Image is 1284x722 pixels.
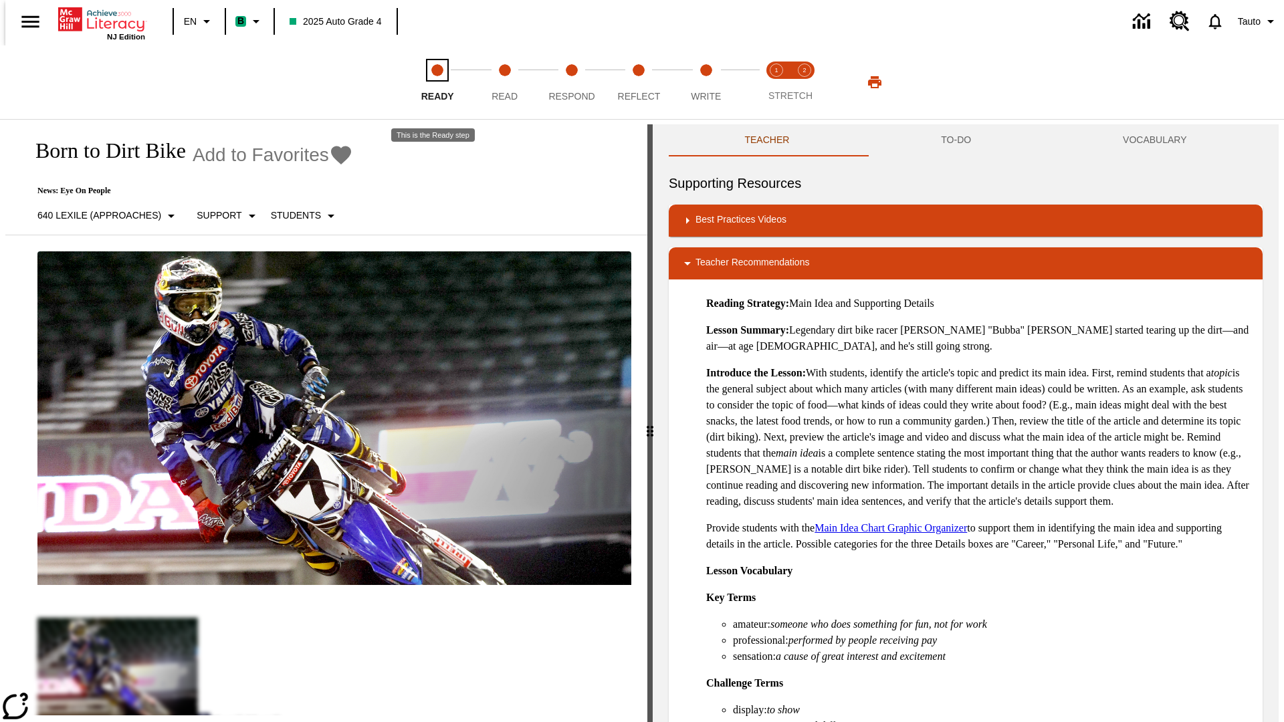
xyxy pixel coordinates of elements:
button: Select Lexile, 640 Lexile (Approaches) [32,204,185,228]
button: Print [853,70,896,94]
span: Reflect [618,91,661,102]
button: Reflect step 4 of 5 [600,45,677,119]
span: NJ Edition [107,33,145,41]
p: Support [197,209,241,223]
em: main idea [776,447,819,459]
li: sensation: [733,648,1252,665]
p: 640 Lexile (Approaches) [37,209,161,223]
span: Read [492,91,518,102]
strong: Reading Strategy: [706,297,789,309]
button: Respond step 3 of 5 [533,45,611,119]
button: Write step 5 of 5 [667,45,745,119]
div: reading [5,124,647,715]
span: STRETCH [768,90,813,101]
button: VOCABULARY [1047,124,1263,156]
em: someone who does something for fun, not for work [770,618,987,630]
button: Add to Favorites - Born to Dirt Bike [193,143,353,166]
span: 2025 Auto Grade 4 [290,15,382,29]
strong: Introduce the Lesson: [706,367,806,378]
span: Ready [421,91,454,102]
a: Notifications [1198,4,1233,39]
div: Press Enter or Spacebar and then press right and left arrow keys to move the slider [647,124,653,722]
div: Instructional Panel Tabs [669,124,1263,156]
text: 1 [774,67,778,74]
p: With students, identify the article's topic and predict its main idea. First, remind students tha... [706,365,1252,509]
button: Ready step 1 of 5 [399,45,476,119]
li: amateur: [733,616,1252,632]
div: This is the Ready step [391,128,475,142]
strong: Challenge Terms [706,677,783,689]
strong: Key Terms [706,592,756,603]
em: a cause of great interest and excitement [776,650,946,662]
a: Data Center [1125,3,1162,40]
button: Stretch Respond step 2 of 2 [785,45,824,119]
button: Select Student [265,204,344,228]
p: Students [271,209,321,223]
button: Language: EN, Select a language [178,9,221,33]
li: professional: [733,632,1252,648]
li: display: [733,702,1252,718]
button: Profile/Settings [1233,9,1284,33]
button: Stretch Read step 1 of 2 [757,45,796,119]
button: Boost Class color is mint green. Change class color [230,9,270,33]
img: Motocross racer James Stewart flies through the air on his dirt bike. [37,251,631,586]
button: Scaffolds, Support [191,204,265,228]
button: Open side menu [11,2,50,41]
span: B [237,13,244,29]
span: Tauto [1238,15,1261,29]
button: Teacher [669,124,865,156]
div: activity [653,124,1279,722]
span: Add to Favorites [193,144,329,166]
text: 2 [802,67,806,74]
h6: Supporting Resources [669,172,1263,194]
button: TO-DO [865,124,1047,156]
div: Home [58,5,145,41]
em: to show [767,704,800,715]
p: Teacher Recommendations [695,255,809,271]
span: Write [691,91,721,102]
h1: Born to Dirt Bike [21,138,186,163]
a: Resource Center, Will open in new tab [1162,3,1198,39]
button: Read step 2 of 5 [465,45,543,119]
span: EN [184,15,197,29]
em: performed by people receiving pay [788,634,937,646]
p: Best Practices Videos [695,213,786,229]
a: Main Idea Chart Graphic Organizer [815,522,967,533]
p: Legendary dirt bike racer [PERSON_NAME] "Bubba" [PERSON_NAME] started tearing up the dirt—and air... [706,322,1252,354]
p: Main Idea and Supporting Details [706,295,1252,312]
strong: Lesson Vocabulary [706,565,792,576]
div: Best Practices Videos [669,205,1263,237]
p: Provide students with the to support them in identifying the main idea and supporting details in ... [706,520,1252,552]
strong: Lesson Summary: [706,324,789,336]
span: Respond [548,91,595,102]
em: topic [1211,367,1233,378]
div: Teacher Recommendations [669,247,1263,279]
p: News: Eye On People [21,186,353,196]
